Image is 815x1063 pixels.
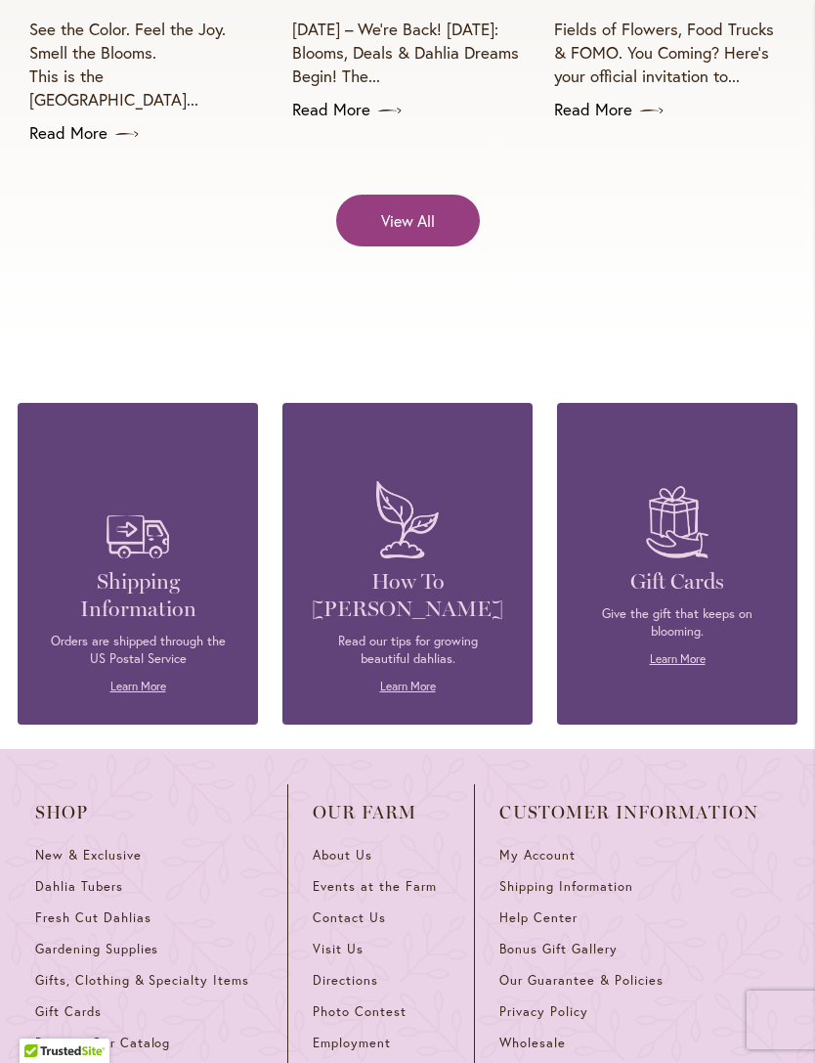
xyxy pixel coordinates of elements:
[336,195,480,246] a: View All
[380,679,436,693] a: Learn More
[35,803,263,822] span: Shop
[499,972,663,989] span: Our Guarantee & Policies
[35,847,142,864] span: New & Exclusive
[313,878,436,895] span: Events at the Farm
[29,18,261,111] p: See the Color. Feel the Joy. Smell the Blooms. This is the [GEOGRAPHIC_DATA]...
[312,568,503,623] h4: How To [PERSON_NAME]
[554,18,786,88] p: Fields of Flowers, Food Trucks & FOMO. You Coming? Here’s your official invitation to...
[35,941,158,957] span: Gardening Supplies
[499,847,576,864] span: My Account
[650,651,706,666] a: Learn More
[29,121,261,145] a: Read More
[586,605,768,641] p: Give the gift that keeps on blooming.
[312,633,503,668] p: Read our tips for growing beautiful dahlias.
[313,972,378,989] span: Directions
[110,679,166,693] a: Learn More
[292,98,524,121] a: Read More
[499,878,632,895] span: Shipping Information
[499,941,617,957] span: Bonus Gift Gallery
[35,972,249,989] span: Gifts, Clothing & Specialty Items
[554,98,786,121] a: Read More
[47,633,229,668] p: Orders are shipped through the US Postal Service
[499,909,578,926] span: Help Center
[313,803,450,822] span: Our Farm
[313,909,386,926] span: Contact Us
[313,941,364,957] span: Visit Us
[292,18,524,88] p: [DATE] – We’re Back! [DATE]: Blooms, Deals & Dahlia Dreams Begin! The...
[586,568,768,596] h4: Gift Cards
[499,803,758,822] span: Customer Information
[47,568,229,623] h4: Shipping Information
[35,878,123,895] span: Dahlia Tubers
[313,847,372,864] span: About Us
[35,909,151,926] span: Fresh Cut Dahlias
[381,209,435,232] span: View All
